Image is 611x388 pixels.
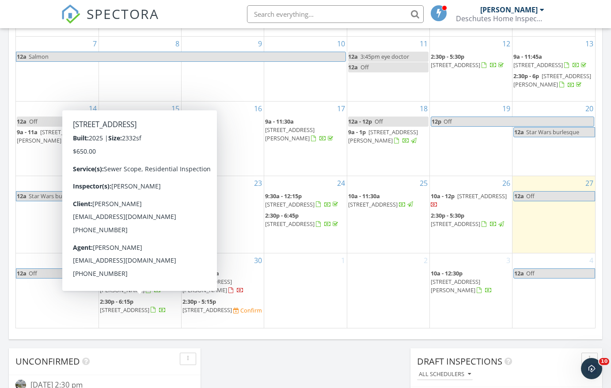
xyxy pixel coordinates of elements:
[480,5,538,14] div: [PERSON_NAME]
[513,52,594,71] a: 9a - 11:45a [STREET_ADDRESS]
[431,53,505,69] a: 2:30p - 5:30p [STREET_ADDRESS]
[429,253,512,328] td: Go to October 3, 2025
[417,355,502,367] span: Draft Inspections
[16,269,27,278] span: 12a
[429,36,512,101] td: Go to September 12, 2025
[100,128,170,162] a: 9a - 11:30a [STREET_ADDRESS][PERSON_NAME][PERSON_NAME]
[431,211,511,230] a: 2:30p - 5:30p [STREET_ADDRESS]
[265,191,345,210] a: 9:30a - 12:15p [STREET_ADDRESS]
[513,72,539,80] span: 2:30p - 6p
[100,202,180,221] a: 9a - 11a [STREET_ADDRESS][PERSON_NAME]
[265,200,315,208] span: [STREET_ADDRESS]
[264,36,347,101] td: Go to September 10, 2025
[182,269,219,277] span: 8:30a - 11:30a
[100,278,149,294] span: [STREET_ADDRESS][PERSON_NAME]
[265,192,302,200] span: 9:30a - 12:15p
[16,176,99,253] td: Go to September 21, 2025
[16,36,99,101] td: Go to September 7, 2025
[16,101,99,176] td: Go to September 14, 2025
[513,53,542,60] span: 9a - 11:45a
[347,36,429,101] td: Go to September 11, 2025
[599,358,609,365] span: 10
[100,222,133,230] span: 2:30p - 6:15p
[265,211,299,219] span: 2:30p - 6:45p
[100,203,173,219] a: 9a - 11a [STREET_ADDRESS][PERSON_NAME]
[348,63,358,71] span: 12a
[513,72,591,88] a: 2:30p - 6p [STREET_ADDRESS][PERSON_NAME]
[431,53,464,60] span: 2:30p - 5:30p
[513,53,588,69] a: 9a - 11:45a [STREET_ADDRESS]
[418,176,429,190] a: Go to September 25, 2025
[29,53,49,60] span: Salmon
[99,176,181,253] td: Go to September 22, 2025
[100,128,129,136] span: 9a - 11:30a
[514,192,524,201] span: 12a
[335,176,347,190] a: Go to September 24, 2025
[335,102,347,116] a: Go to September 17, 2025
[348,192,414,208] a: 10a - 11:30a [STREET_ADDRESS]
[182,306,232,314] span: [STREET_ADDRESS]
[182,176,264,253] td: Go to September 23, 2025
[17,128,90,144] span: [STREET_ADDRESS][PERSON_NAME]
[91,37,99,51] a: Go to September 7, 2025
[112,117,121,125] span: Off
[512,253,595,328] td: Go to October 4, 2025
[348,128,366,136] span: 9a - 1p
[182,278,232,294] span: [STREET_ADDRESS][PERSON_NAME]
[348,53,358,60] span: 12a
[182,298,216,305] span: 2:30p - 5:15p
[240,307,262,314] div: Confirm
[100,221,180,240] a: 2:30p - 6:15p [STREET_ADDRESS]
[347,253,429,328] td: Go to October 2, 2025
[174,37,181,51] a: Go to September 8, 2025
[444,117,452,125] span: Off
[100,269,161,294] a: 9a - 12:15p [STREET_ADDRESS][PERSON_NAME]
[99,253,181,328] td: Go to September 29, 2025
[501,37,512,51] a: Go to September 12, 2025
[526,128,579,136] span: Star Wars burlesque
[335,37,347,51] a: Go to September 10, 2025
[17,128,90,144] a: 9a - 11a [STREET_ADDRESS][PERSON_NAME]
[348,128,418,144] a: 9a - 1p [STREET_ADDRESS][PERSON_NAME]
[17,117,27,125] span: 12a
[361,63,369,71] span: Off
[505,253,512,267] a: Go to October 3, 2025
[431,192,507,208] a: 10a - 12p [STREET_ADDRESS]
[431,269,463,277] span: 10a - 12:30p
[456,14,544,23] div: Deschutes Home Inspection LLC.
[513,71,594,90] a: 2:30p - 6p [STREET_ADDRESS][PERSON_NAME]
[87,176,99,190] a: Go to September 21, 2025
[375,117,383,125] span: Off
[264,101,347,176] td: Go to September 17, 2025
[264,253,347,328] td: Go to October 1, 2025
[100,203,121,211] span: 9a - 11a
[347,176,429,253] td: Go to September 25, 2025
[526,192,535,200] span: Off
[431,52,511,71] a: 2:30p - 5:30p [STREET_ADDRESS]
[99,36,181,101] td: Go to September 8, 2025
[361,53,409,60] span: 3:45pm eye doctor
[265,211,345,230] a: 2:30p - 6:45p [STREET_ADDRESS]
[431,268,511,296] a: 10a - 12:30p [STREET_ADDRESS][PERSON_NAME]
[419,371,471,377] div: All schedulers
[100,298,133,305] span: 2:30p - 6:15p
[100,269,129,277] span: 9a - 12:15p
[348,127,429,146] a: 9a - 1p [STREET_ADDRESS][PERSON_NAME]
[501,102,512,116] a: Go to September 19, 2025
[512,36,595,101] td: Go to September 13, 2025
[100,297,180,316] a: 2:30p - 6:15p [STREET_ADDRESS]
[87,4,159,23] span: SPECTORA
[584,102,595,116] a: Go to September 20, 2025
[100,298,166,314] a: 2:30p - 6:15p [STREET_ADDRESS]
[100,268,180,296] a: 9a - 12:15p [STREET_ADDRESS][PERSON_NAME]
[16,253,99,328] td: Go to September 28, 2025
[252,253,264,267] a: Go to September 30, 2025
[584,176,595,190] a: Go to September 27, 2025
[265,126,315,142] span: [STREET_ADDRESS][PERSON_NAME]
[431,61,480,69] span: [STREET_ADDRESS]
[339,253,347,267] a: Go to October 1, 2025
[100,136,149,161] span: [STREET_ADDRESS][PERSON_NAME][PERSON_NAME]
[526,269,535,277] span: Off
[233,306,262,315] a: Confirm
[501,176,512,190] a: Go to September 26, 2025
